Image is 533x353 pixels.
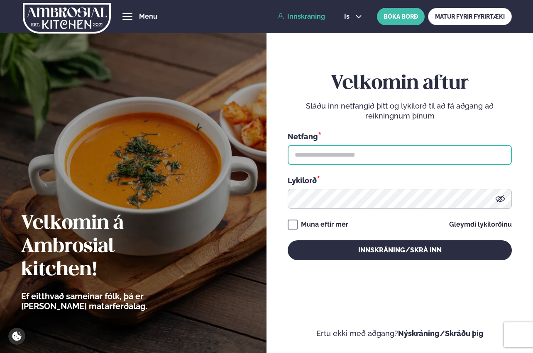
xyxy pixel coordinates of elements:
a: MATUR FYRIR FYRIRTÆKI [428,8,512,25]
button: is [337,13,369,20]
button: Innskráning/Skrá inn [288,240,512,260]
h2: Velkomin á Ambrosial kitchen! [21,212,193,282]
button: hamburger [122,12,132,22]
a: Nýskráning/Skráðu þig [398,329,484,338]
a: Cookie settings [8,328,25,345]
h2: Velkomin aftur [288,72,512,95]
a: Gleymdi lykilorðinu [449,221,512,228]
div: Lykilorð [288,175,512,186]
button: BÓKA BORÐ [377,8,425,25]
a: Innskráning [277,13,325,20]
span: is [344,13,352,20]
p: Sláðu inn netfangið þitt og lykilorð til að fá aðgang að reikningnum þínum [288,101,512,121]
p: Ertu ekki með aðgang? [288,329,512,338]
img: logo [23,1,111,35]
p: Ef eitthvað sameinar fólk, þá er [PERSON_NAME] matarferðalag. [21,291,193,311]
div: Netfang [288,131,512,142]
